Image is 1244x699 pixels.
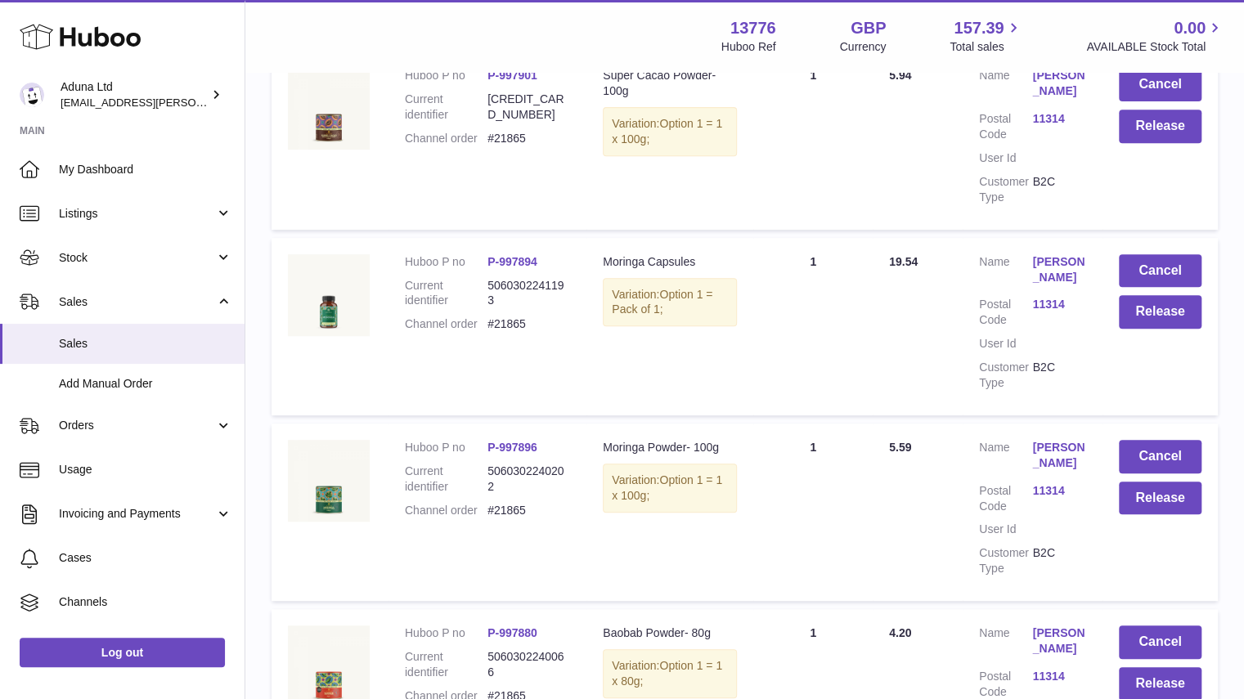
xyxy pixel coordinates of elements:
[603,440,737,455] div: Moringa Powder- 100g
[979,483,1032,514] dt: Postal Code
[59,250,215,266] span: Stock
[59,336,232,352] span: Sales
[979,625,1032,661] dt: Name
[979,297,1032,328] dt: Postal Code
[487,649,570,680] dd: 5060302240066
[405,625,487,641] dt: Huboo P no
[487,626,537,639] a: P-997880
[603,278,737,327] div: Variation:
[405,649,487,680] dt: Current identifier
[753,423,873,601] td: 1
[612,288,712,316] span: Option 1 = Pack of 1;
[730,17,776,39] strong: 13776
[979,150,1032,166] dt: User Id
[612,659,722,688] span: Option 1 = 1 x 80g;
[603,107,737,156] div: Variation:
[59,506,215,522] span: Invoicing and Payments
[840,39,887,55] div: Currency
[1119,68,1201,101] button: Cancel
[1086,39,1224,55] span: AVAILABLE Stock Total
[405,440,487,455] dt: Huboo P no
[889,441,911,454] span: 5.59
[487,278,570,309] dd: 5060302241193
[721,39,776,55] div: Huboo Ref
[59,162,232,177] span: My Dashboard
[979,545,1032,576] dt: Customer Type
[1086,17,1224,55] a: 0.00 AVAILABLE Stock Total
[979,440,1032,475] dt: Name
[487,441,537,454] a: P-997896
[405,464,487,495] dt: Current identifier
[405,316,487,332] dt: Channel order
[979,68,1032,103] dt: Name
[851,17,886,39] strong: GBP
[612,473,722,502] span: Option 1 = 1 x 100g;
[603,68,737,99] div: Super Cacao Powder- 100g
[1032,174,1085,205] dd: B2C
[1119,625,1201,659] button: Cancel
[59,206,215,222] span: Listings
[61,96,415,109] span: [EMAIL_ADDRESS][PERSON_NAME][PERSON_NAME][DOMAIN_NAME]
[487,92,570,123] dd: [CREDIT_CARD_NUMBER]
[979,522,1032,537] dt: User Id
[1032,254,1085,285] a: [PERSON_NAME]
[59,294,215,310] span: Sales
[603,254,737,270] div: Moringa Capsules
[979,174,1032,205] dt: Customer Type
[603,464,737,513] div: Variation:
[288,254,370,336] img: MORINGA-CAPSULES-FOP-CHALK.jpg
[487,255,537,268] a: P-997894
[1119,482,1201,515] button: Release
[288,440,370,522] img: 137761723637174.jpg
[405,92,487,123] dt: Current identifier
[59,376,232,392] span: Add Manual Order
[405,131,487,146] dt: Channel order
[487,69,537,82] a: P-997901
[1032,669,1085,684] a: 11314
[59,594,232,610] span: Channels
[954,17,1004,39] span: 157.39
[603,649,737,698] div: Variation:
[603,625,737,641] div: Baobab Powder- 80g
[979,111,1032,142] dt: Postal Code
[405,68,487,83] dt: Huboo P no
[20,638,225,667] a: Log out
[405,278,487,309] dt: Current identifier
[288,68,370,150] img: 137761723637024.jpg
[61,79,208,110] div: Aduna Ltd
[753,238,873,415] td: 1
[1119,440,1201,473] button: Cancel
[1032,360,1085,391] dd: B2C
[979,254,1032,289] dt: Name
[1119,254,1201,288] button: Cancel
[1032,483,1085,499] a: 11314
[1032,545,1085,576] dd: B2C
[979,360,1032,391] dt: Customer Type
[487,503,570,518] dd: #21865
[612,117,722,146] span: Option 1 = 1 x 100g;
[950,17,1022,55] a: 157.39 Total sales
[487,464,570,495] dd: 5060302240202
[753,52,873,229] td: 1
[889,626,911,639] span: 4.20
[889,69,911,82] span: 5.94
[889,255,918,268] span: 19.54
[405,503,487,518] dt: Channel order
[487,131,570,146] dd: #21865
[1032,111,1085,127] a: 11314
[1032,68,1085,99] a: [PERSON_NAME]
[59,418,215,433] span: Orders
[1119,295,1201,329] button: Release
[1032,297,1085,312] a: 11314
[59,550,232,566] span: Cases
[1032,440,1085,471] a: [PERSON_NAME]
[59,462,232,477] span: Usage
[1174,17,1206,39] span: 0.00
[979,336,1032,352] dt: User Id
[487,316,570,332] dd: #21865
[1119,110,1201,143] button: Release
[950,39,1022,55] span: Total sales
[1032,625,1085,656] a: [PERSON_NAME]
[405,254,487,270] dt: Huboo P no
[20,83,44,107] img: deborahe.kamara@aduna.com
